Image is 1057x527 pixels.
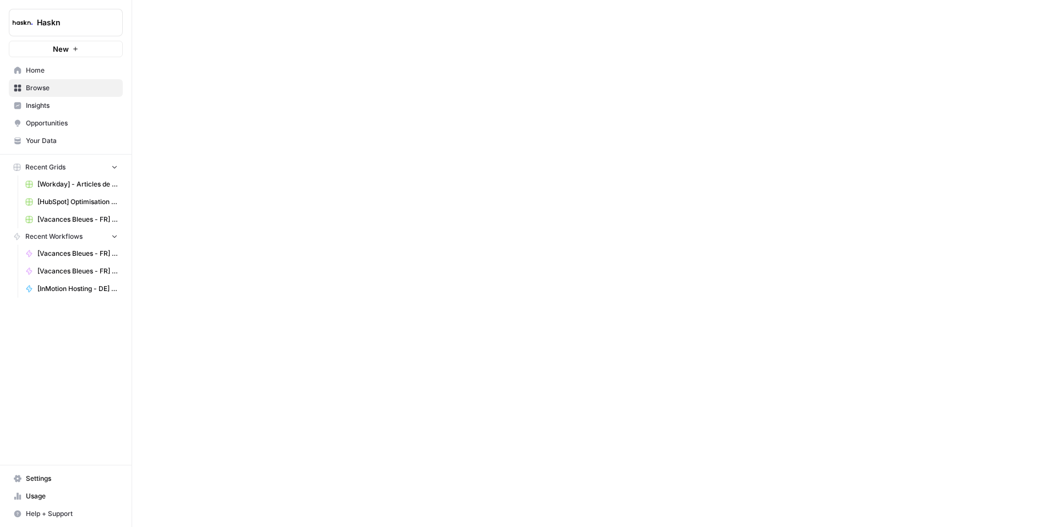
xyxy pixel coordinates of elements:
[26,65,118,75] span: Home
[20,245,123,262] a: [Vacances Bleues - FR] Pages refonte sites hôtels - [GEOGRAPHIC_DATA]
[25,232,83,241] span: Recent Workflows
[9,97,123,114] a: Insights
[37,266,118,276] span: [Vacances Bleues - FR] Pages refonte sites hôtels - [GEOGRAPHIC_DATA]
[26,101,118,111] span: Insights
[37,249,118,259] span: [Vacances Bleues - FR] Pages refonte sites hôtels - [GEOGRAPHIC_DATA]
[37,215,118,224] span: [Vacances Bleues - FR] Pages refonte sites hôtels - [GEOGRAPHIC_DATA] Grid
[25,162,66,172] span: Recent Grids
[20,262,123,280] a: [Vacances Bleues - FR] Pages refonte sites hôtels - [GEOGRAPHIC_DATA]
[9,159,123,175] button: Recent Grids
[37,197,118,207] span: [HubSpot] Optimisation - Articles de blog
[9,114,123,132] a: Opportunities
[9,132,123,150] a: Your Data
[9,9,123,36] button: Workspace: Haskn
[26,474,118,484] span: Settings
[9,470,123,487] a: Settings
[20,175,123,193] a: [Workday] - Articles de blog
[9,41,123,57] button: New
[9,228,123,245] button: Recent Workflows
[26,491,118,501] span: Usage
[13,13,32,32] img: Haskn Logo
[37,179,118,189] span: [Workday] - Articles de blog
[26,136,118,146] span: Your Data
[26,509,118,519] span: Help + Support
[20,280,123,298] a: [InMotion Hosting - DE] - article de blog 2000 mots
[9,487,123,505] a: Usage
[37,284,118,294] span: [InMotion Hosting - DE] - article de blog 2000 mots
[20,211,123,228] a: [Vacances Bleues - FR] Pages refonte sites hôtels - [GEOGRAPHIC_DATA] Grid
[53,43,69,54] span: New
[9,79,123,97] a: Browse
[9,62,123,79] a: Home
[9,505,123,523] button: Help + Support
[26,118,118,128] span: Opportunities
[37,17,103,28] span: Haskn
[26,83,118,93] span: Browse
[20,193,123,211] a: [HubSpot] Optimisation - Articles de blog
